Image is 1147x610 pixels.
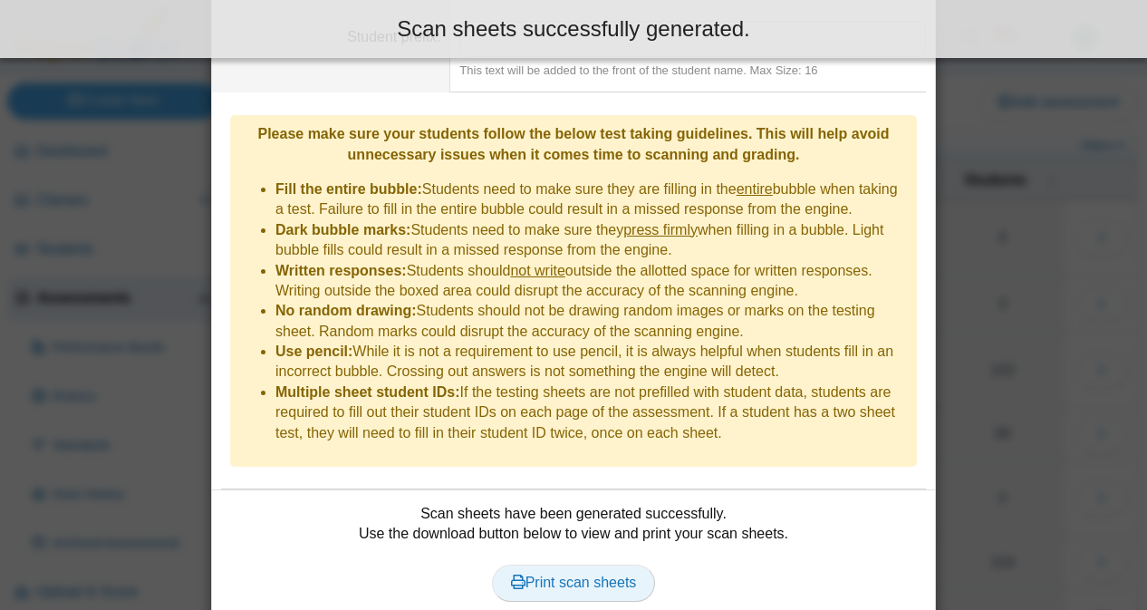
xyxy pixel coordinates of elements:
[275,181,422,197] b: Fill the entire bubble:
[275,384,460,400] b: Multiple sheet student IDs:
[275,222,410,237] b: Dark bubble marks:
[275,261,908,302] li: Students should outside the allotted space for written responses. Writing outside the boxed area ...
[275,342,908,382] li: While it is not a requirement to use pencil, it is always helpful when students fill in an incorr...
[14,14,1133,44] div: Scan sheets successfully generated.
[737,181,773,197] u: entire
[511,575,637,590] span: Print scan sheets
[510,263,564,278] u: not write
[257,126,889,161] b: Please make sure your students follow the below test taking guidelines. This will help avoid unne...
[275,344,352,359] b: Use pencil:
[275,263,407,278] b: Written responses:
[492,565,656,601] a: Print scan sheets
[275,382,908,443] li: If the testing sheets are not prefilled with student data, students are required to fill out thei...
[623,222,698,237] u: press firmly
[459,63,926,79] div: This text will be added to the front of the student name. Max Size: 16
[275,301,908,342] li: Students should not be drawing random images or marks on the testing sheet. Random marks could di...
[275,220,908,261] li: Students need to make sure they when filling in a bubble. Light bubble fills could result in a mi...
[275,303,417,318] b: No random drawing:
[275,179,908,220] li: Students need to make sure they are filling in the bubble when taking a test. Failure to fill in ...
